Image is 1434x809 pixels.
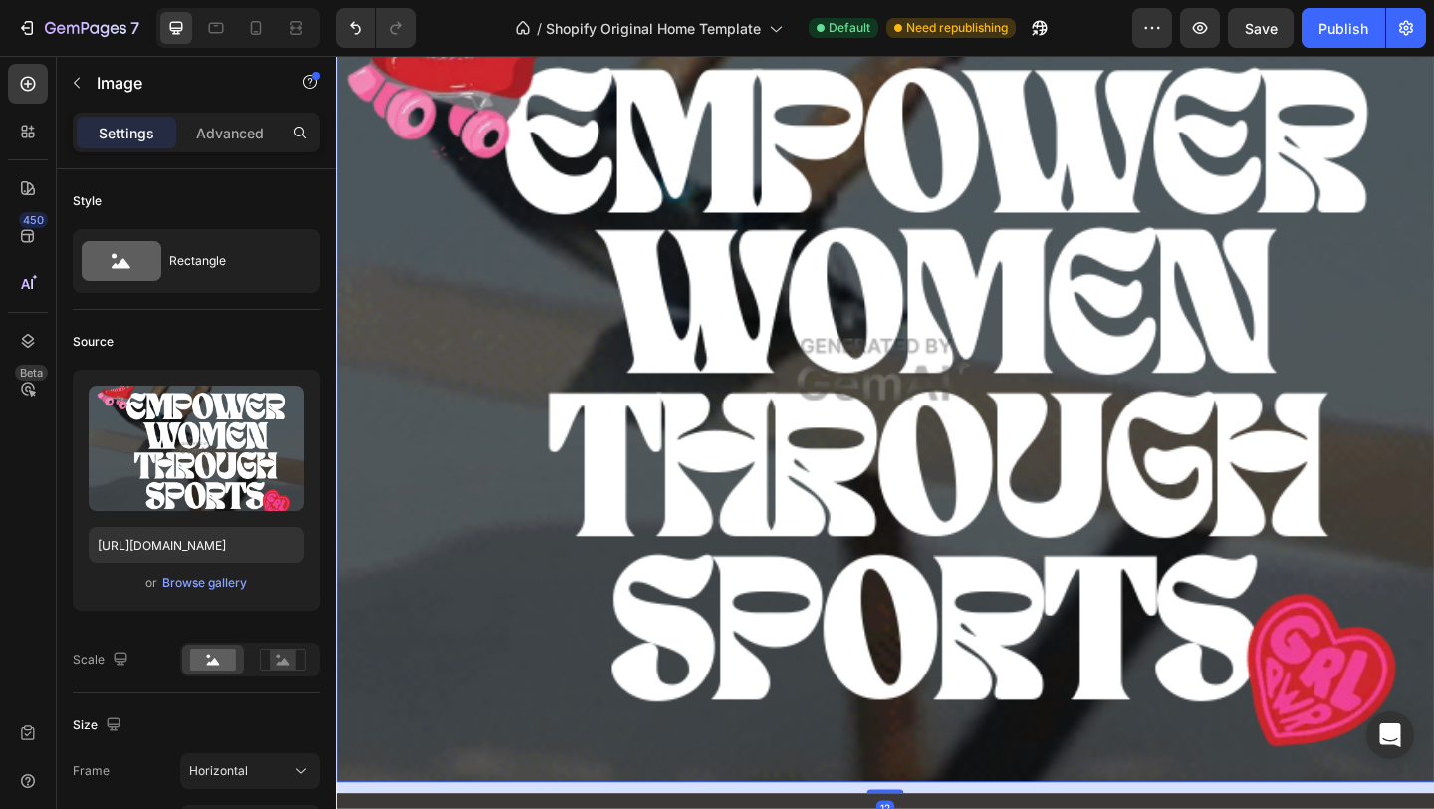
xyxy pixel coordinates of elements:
p: Image [97,71,266,95]
div: Scale [73,647,132,674]
span: / [537,18,542,39]
button: Browse gallery [161,573,248,593]
p: Advanced [196,123,264,143]
div: Undo/Redo [336,8,416,48]
div: Browse gallery [162,574,247,592]
button: 7 [8,8,148,48]
button: Publish [1302,8,1385,48]
div: Rectangle [169,238,291,284]
div: Style [73,192,102,210]
span: Default [829,19,870,37]
span: Shopify Original Home Template [546,18,761,39]
div: 450 [19,212,48,228]
button: Horizontal [180,753,320,789]
span: Horizontal [189,762,248,780]
div: Publish [1318,18,1368,39]
span: Need republishing [906,19,1008,37]
button: Save [1228,8,1294,48]
label: Frame [73,762,110,780]
span: or [145,571,157,595]
p: Settings [99,123,154,143]
span: Save [1245,20,1278,37]
div: Beta [15,365,48,381]
iframe: Design area [336,56,1434,809]
p: 7 [130,16,139,40]
div: Source [73,333,114,351]
input: https://example.com/image.jpg [89,527,304,563]
img: preview-image [89,386,304,511]
div: Size [73,712,125,739]
div: Open Intercom Messenger [1366,711,1414,759]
